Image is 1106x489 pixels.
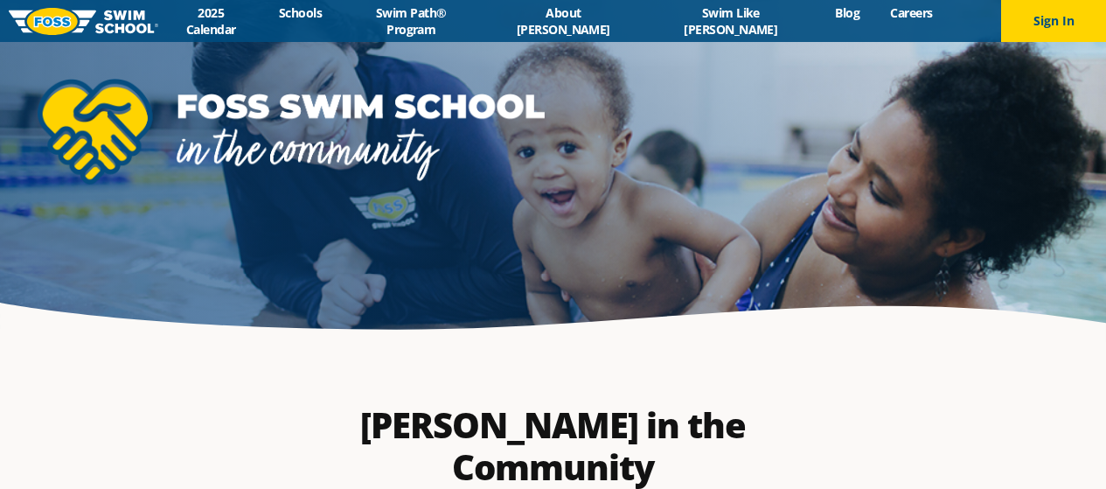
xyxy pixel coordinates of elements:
[820,4,875,21] a: Blog
[158,4,264,38] a: 2025 Calendar
[642,4,820,38] a: Swim Like [PERSON_NAME]
[337,4,485,38] a: Swim Path® Program
[264,4,337,21] a: Schools
[316,404,791,488] h2: [PERSON_NAME] in the Community
[875,4,948,21] a: Careers
[9,8,158,35] img: FOSS Swim School Logo
[485,4,642,38] a: About [PERSON_NAME]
